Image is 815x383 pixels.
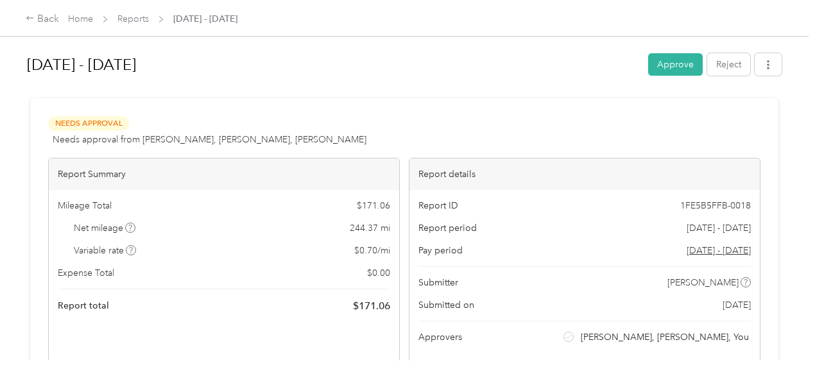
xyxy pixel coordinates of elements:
[48,116,129,131] span: Needs Approval
[667,276,739,289] span: [PERSON_NAME]
[409,158,760,190] div: Report details
[68,13,93,24] a: Home
[680,199,751,212] span: 1FE5B5FFB-0018
[58,199,112,212] span: Mileage Total
[74,221,136,235] span: Net mileage
[27,49,639,80] h1: Aug 16 - 31, 2025
[58,266,114,280] span: Expense Total
[58,299,109,312] span: Report total
[354,244,390,257] span: $ 0.70 / mi
[357,199,390,212] span: $ 171.06
[743,311,815,383] iframe: Everlance-gr Chat Button Frame
[74,244,137,257] span: Variable rate
[687,221,751,235] span: [DATE] - [DATE]
[418,244,463,257] span: Pay period
[418,199,458,212] span: Report ID
[418,330,462,344] span: Approvers
[723,298,751,312] span: [DATE]
[648,53,703,76] button: Approve
[353,298,390,314] span: $ 171.06
[173,12,237,26] span: [DATE] - [DATE]
[707,53,750,76] button: Reject
[418,298,474,312] span: Submitted on
[367,266,390,280] span: $ 0.00
[117,13,149,24] a: Reports
[687,244,751,257] span: Go to pay period
[350,221,390,235] span: 244.37 mi
[418,276,458,289] span: Submitter
[49,158,399,190] div: Report Summary
[53,133,366,146] span: Needs approval from [PERSON_NAME], [PERSON_NAME], [PERSON_NAME]
[418,221,477,235] span: Report period
[26,12,59,27] div: Back
[581,330,749,344] span: [PERSON_NAME], [PERSON_NAME], You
